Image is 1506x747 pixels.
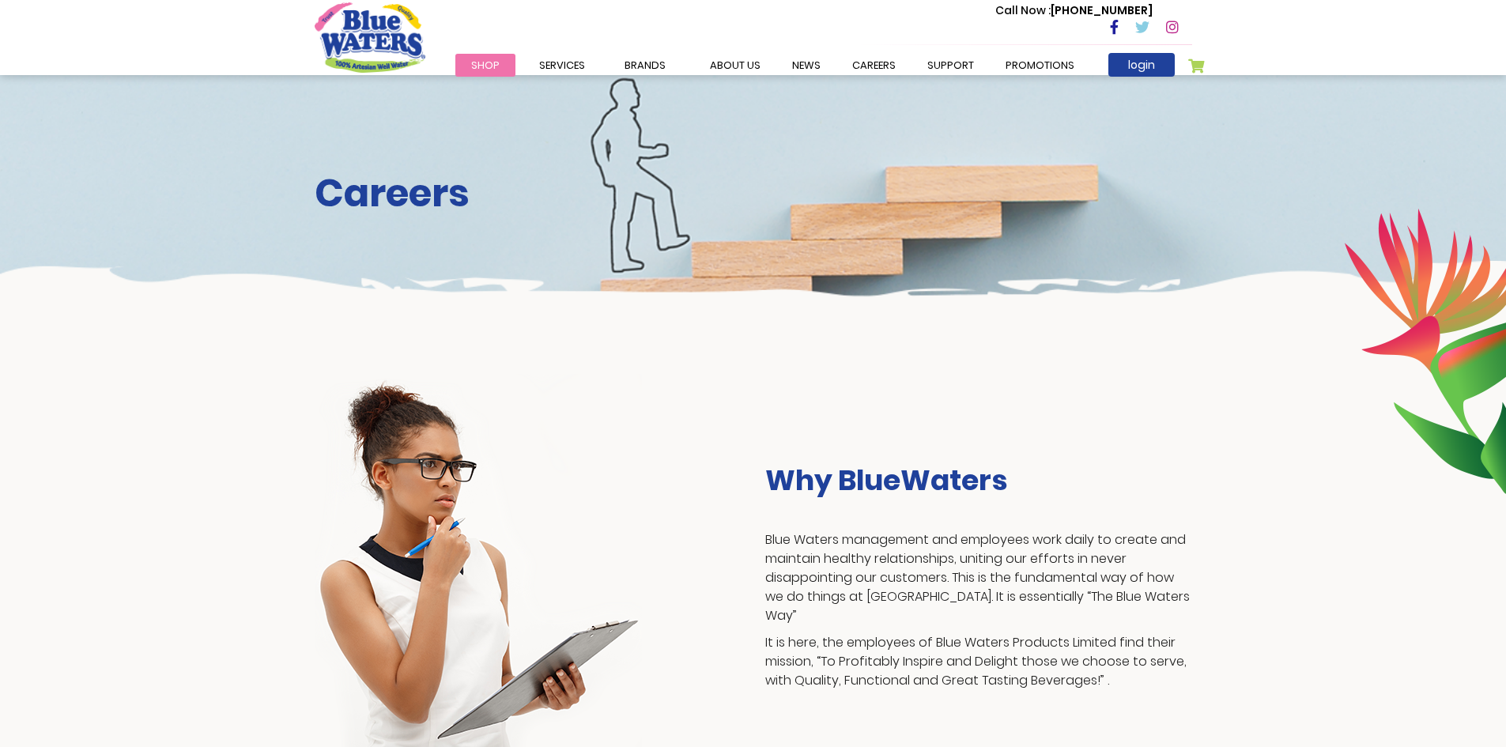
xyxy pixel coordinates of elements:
p: Blue Waters management and employees work daily to create and maintain healthy relationships, uni... [765,530,1192,625]
a: about us [694,54,776,77]
a: News [776,54,836,77]
a: support [912,54,990,77]
a: login [1108,53,1175,77]
span: Brands [625,58,666,73]
span: Shop [471,58,500,73]
p: [PHONE_NUMBER] [995,2,1153,19]
a: store logo [315,2,425,72]
p: It is here, the employees of Blue Waters Products Limited find their mission, “To Profitably Insp... [765,633,1192,690]
span: Call Now : [995,2,1051,18]
a: Promotions [990,54,1090,77]
span: Services [539,58,585,73]
a: careers [836,54,912,77]
h3: Why BlueWaters [765,463,1192,497]
img: career-intro-leaves.png [1344,208,1506,494]
h2: Careers [315,171,1192,217]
